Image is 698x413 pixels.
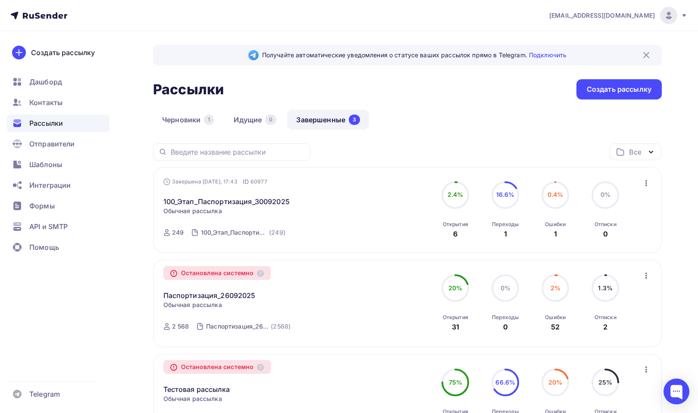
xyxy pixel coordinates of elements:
a: Паспортизация_26092025 (2568) [205,320,291,333]
span: Дашборд [29,77,62,87]
span: Обычная рассылка [163,207,222,215]
div: Отписки [595,221,617,228]
a: Завершенные3 [287,110,369,130]
div: Остановлена системно [163,266,271,280]
div: 31 [452,322,459,332]
div: Открытия [443,221,468,228]
span: 2% [551,284,560,292]
div: 3 [349,115,360,125]
span: 1.3% [598,284,613,292]
a: Отправители [7,135,110,152]
div: 1 [204,115,214,125]
div: (2568) [271,322,291,331]
button: Все [610,143,662,160]
h2: Рассылки [153,81,224,98]
a: Контакты [7,94,110,111]
a: [EMAIL_ADDRESS][DOMAIN_NAME] [549,7,688,24]
div: Все [629,147,641,157]
a: 100_Этап_Паспортизация_30092025 (249) [200,226,286,239]
span: Контакты [29,97,63,108]
div: Завершена [DATE], 17:43 [163,177,267,186]
img: Telegram [248,50,259,60]
div: 2 [603,322,607,332]
span: [EMAIL_ADDRESS][DOMAIN_NAME] [549,11,655,20]
span: 0% [601,191,610,198]
a: Формы [7,197,110,214]
div: Переходы [492,221,519,228]
span: Интеграции [29,180,71,190]
span: 20% [548,379,562,386]
div: Отписки [595,314,617,321]
span: Рассылки [29,118,63,128]
span: Отправители [29,139,75,149]
span: 2.4% [448,191,463,198]
div: 100_Этап_Паспортизация_30092025 [201,228,267,237]
span: 16.6% [496,191,515,198]
span: Telegram [29,389,60,399]
div: Создать рассылку [31,47,95,58]
a: Тестовая рассылка [163,384,230,394]
a: 100_Этап_Паспортизация_30092025 [163,196,290,207]
a: Шаблоны [7,156,110,173]
a: Идущие0 [225,110,285,130]
div: Переходы [492,314,519,321]
span: Формы [29,201,55,211]
a: Черновики1 [153,110,223,130]
a: Рассылки [7,115,110,132]
span: 0% [501,284,510,292]
div: 0 [503,322,508,332]
div: 52 [551,322,560,332]
span: API и SMTP [29,221,68,232]
div: Остановлена системно [163,360,271,374]
span: 20% [448,284,462,292]
div: Ошибки [545,221,566,228]
div: 6 [453,229,457,239]
a: Дашборд [7,73,110,90]
span: Обычная рассылка [163,394,222,403]
span: Получайте автоматические уведомления о статусе ваших рассылок прямо в Telegram. [262,51,567,59]
div: Создать рассылку [587,84,651,94]
span: Обычная рассылка [163,301,222,309]
div: Ошибки [545,314,566,321]
span: 25% [598,379,612,386]
input: Введите название рассылки [171,147,305,157]
div: 2 568 [172,322,189,331]
div: 0 [603,229,608,239]
span: 66.6% [495,379,515,386]
a: Паспортизация_26092025 [163,290,256,301]
div: Открытия [443,314,468,321]
div: 1 [504,229,507,239]
div: 0 [265,115,276,125]
span: Помощь [29,242,59,252]
div: Паспортизация_26092025 [206,322,269,331]
span: 60977 [250,177,267,186]
a: Подключить [529,51,567,59]
div: 1 [554,229,557,239]
span: ID [243,177,249,186]
span: 0.4% [548,191,563,198]
span: Шаблоны [29,159,62,170]
span: 75% [449,379,462,386]
div: 249 [172,228,184,237]
div: (249) [269,228,285,237]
